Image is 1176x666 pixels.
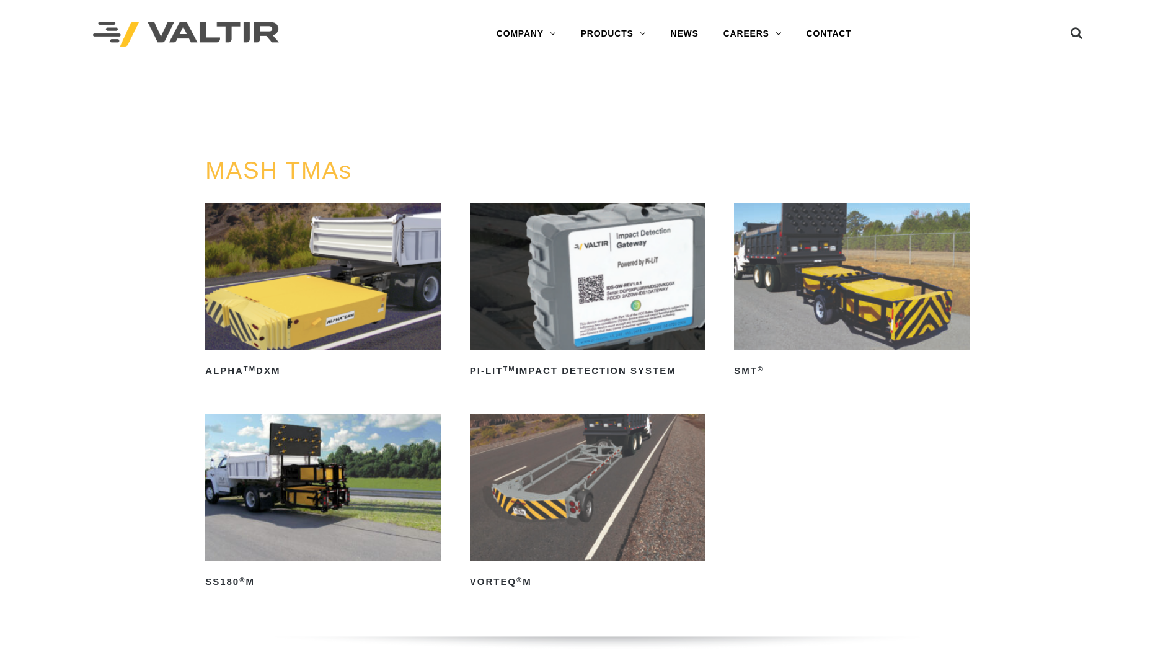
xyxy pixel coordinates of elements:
[503,365,515,373] sup: TM
[711,22,794,47] a: CAREERS
[93,22,279,47] img: Valtir
[205,158,352,184] a: MASH TMAs
[658,22,711,47] a: NEWS
[484,22,568,47] a: COMPANY
[205,203,441,381] a: ALPHATMDXM
[205,361,441,381] h2: ALPHA DXM
[244,365,256,373] sup: TM
[205,414,441,592] a: SS180®M
[516,576,523,584] sup: ®
[734,361,970,381] h2: SMT
[470,414,705,592] a: VORTEQ®M
[568,22,658,47] a: PRODUCTS
[758,365,764,373] sup: ®
[239,576,245,584] sup: ®
[205,572,441,592] h2: SS180 M
[470,361,705,381] h2: PI-LIT Impact Detection System
[734,203,970,381] a: SMT®
[470,572,705,592] h2: VORTEQ M
[794,22,864,47] a: CONTACT
[470,203,705,381] a: PI-LITTMImpact Detection System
